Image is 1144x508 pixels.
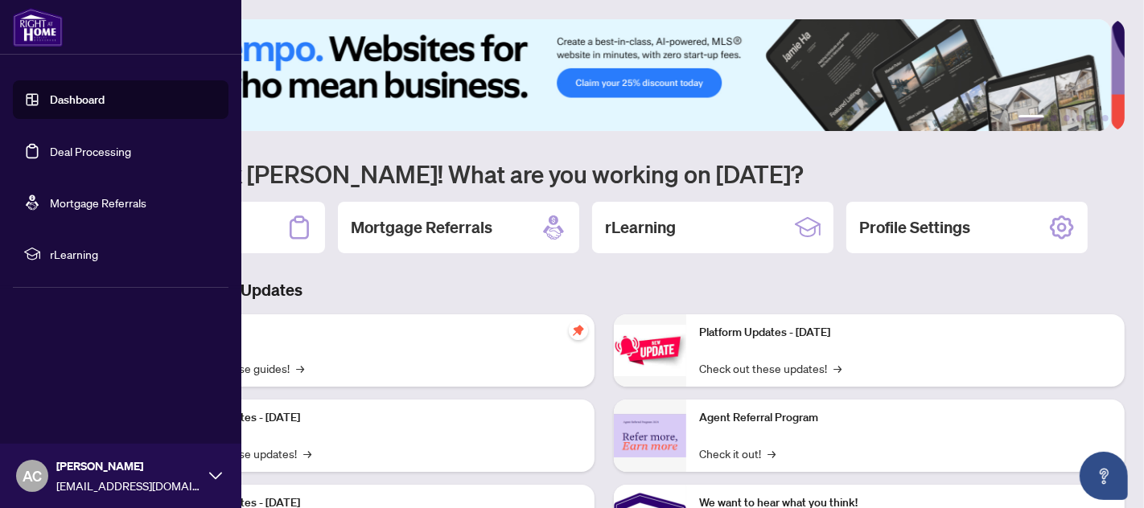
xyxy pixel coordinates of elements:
[50,245,217,263] span: rLearning
[56,457,201,475] span: [PERSON_NAME]
[13,8,63,47] img: logo
[50,92,105,107] a: Dashboard
[296,359,304,377] span: →
[699,409,1112,427] p: Agent Referral Program
[614,325,686,375] img: Platform Updates - June 23, 2025
[699,324,1112,342] p: Platform Updates - [DATE]
[84,158,1125,189] h1: Welcome back [PERSON_NAME]! What are you working on [DATE]?
[699,444,776,462] a: Check it out!→
[1018,115,1044,121] button: 1
[1089,115,1096,121] button: 5
[699,359,842,377] a: Check out these updates!→
[1076,115,1083,121] button: 4
[1102,115,1109,121] button: 6
[169,324,582,342] p: Self-Help
[84,19,1111,131] img: Slide 0
[50,195,146,210] a: Mortgage Referrals
[1051,115,1057,121] button: 2
[169,409,582,427] p: Platform Updates - [DATE]
[351,216,492,239] h2: Mortgage Referrals
[303,444,311,462] span: →
[833,359,842,377] span: →
[50,144,131,158] a: Deal Processing
[1064,115,1070,121] button: 3
[605,216,676,239] h2: rLearning
[1080,452,1128,500] button: Open asap
[767,444,776,462] span: →
[614,414,686,458] img: Agent Referral Program
[859,216,970,239] h2: Profile Settings
[84,279,1125,301] h3: Brokerage & Industry Updates
[569,321,588,340] span: pushpin
[56,477,201,494] span: [EMAIL_ADDRESS][DOMAIN_NAME]
[23,465,42,487] span: AC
